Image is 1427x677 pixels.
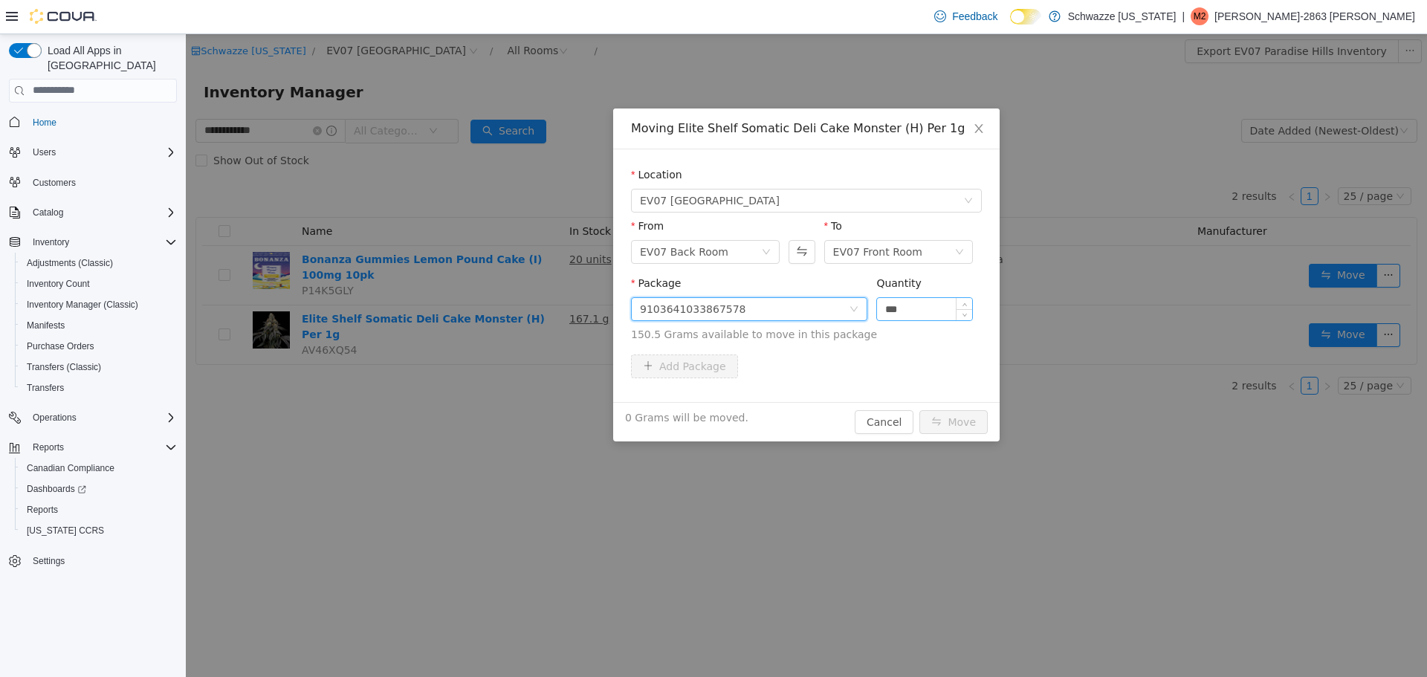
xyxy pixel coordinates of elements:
[15,273,183,294] button: Inventory Count
[27,504,58,516] span: Reports
[33,412,77,424] span: Operations
[769,213,778,224] i: icon: down
[445,186,478,198] label: From
[21,254,177,272] span: Adjustments (Classic)
[691,264,786,286] input: Quantity
[776,268,781,273] i: icon: up
[21,358,177,376] span: Transfers (Classic)
[27,483,86,495] span: Dashboards
[3,407,183,428] button: Operations
[27,173,177,192] span: Customers
[787,88,799,100] i: icon: close
[952,9,997,24] span: Feedback
[27,320,65,331] span: Manifests
[928,1,1003,31] a: Feedback
[3,202,183,223] button: Catalog
[30,9,97,24] img: Cova
[33,236,69,248] span: Inventory
[15,458,183,479] button: Canadian Compliance
[3,142,183,163] button: Users
[15,357,183,378] button: Transfers (Classic)
[647,207,737,229] div: EV07 Front Room
[15,315,183,336] button: Manifests
[27,204,69,221] button: Catalog
[27,174,82,192] a: Customers
[15,520,183,541] button: [US_STATE] CCRS
[27,340,94,352] span: Purchase Orders
[1068,7,1177,25] p: Schwazze [US_STATE]
[27,143,62,161] button: Users
[21,480,177,498] span: Dashboards
[445,320,552,344] button: icon: plusAdd Package
[445,293,796,308] span: 150.5 Grams available to move in this package
[42,43,177,73] span: Load All Apps in [GEOGRAPHIC_DATA]
[33,146,56,158] span: Users
[445,86,796,103] div: Moving Elite Shelf Somatic Deli Cake Monster (H) Per 1g
[27,382,64,394] span: Transfers
[638,186,656,198] label: To
[445,243,495,255] label: Package
[15,479,183,499] a: Dashboards
[15,253,183,273] button: Adjustments (Classic)
[27,113,177,132] span: Home
[454,155,594,178] span: EV07 Paradise Hills
[33,441,64,453] span: Reports
[27,551,177,570] span: Settings
[1191,7,1208,25] div: Matthew-2863 Turner
[15,336,183,357] button: Purchase Orders
[576,213,585,224] i: icon: down
[33,555,65,567] span: Settings
[3,550,183,571] button: Settings
[21,379,70,397] a: Transfers
[445,135,496,146] label: Location
[21,459,120,477] a: Canadian Compliance
[21,379,177,397] span: Transfers
[3,111,183,133] button: Home
[3,437,183,458] button: Reports
[27,278,90,290] span: Inventory Count
[27,525,104,537] span: [US_STATE] CCRS
[1010,9,1041,25] input: Dark Mode
[21,296,144,314] a: Inventory Manager (Classic)
[454,264,560,286] div: 9103641033867578
[27,361,101,373] span: Transfers (Classic)
[21,459,177,477] span: Canadian Compliance
[21,480,92,498] a: Dashboards
[3,172,183,193] button: Customers
[33,177,76,189] span: Customers
[27,143,177,161] span: Users
[21,358,107,376] a: Transfers (Classic)
[1194,7,1206,25] span: M2
[21,522,110,540] a: [US_STATE] CCRS
[9,106,177,611] nav: Complex example
[1182,7,1185,25] p: |
[439,376,563,392] span: 0 Grams will be moved.
[454,207,543,229] div: EV07 Back Room
[21,317,177,334] span: Manifests
[664,271,673,281] i: icon: down
[27,299,138,311] span: Inventory Manager (Classic)
[27,438,177,456] span: Reports
[21,254,119,272] a: Adjustments (Classic)
[21,522,177,540] span: Washington CCRS
[27,462,114,474] span: Canadian Compliance
[33,117,56,129] span: Home
[27,233,75,251] button: Inventory
[21,296,177,314] span: Inventory Manager (Classic)
[21,317,71,334] a: Manifests
[771,264,786,275] span: Increase Value
[21,501,64,519] a: Reports
[1214,7,1415,25] p: [PERSON_NAME]-2863 [PERSON_NAME]
[27,257,113,269] span: Adjustments (Classic)
[772,74,814,116] button: Close
[690,243,736,255] label: Quantity
[734,376,802,400] button: icon: swapMove
[27,409,177,427] span: Operations
[27,204,177,221] span: Catalog
[603,206,629,230] button: Swap
[21,275,177,293] span: Inventory Count
[27,233,177,251] span: Inventory
[27,552,71,570] a: Settings
[27,409,82,427] button: Operations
